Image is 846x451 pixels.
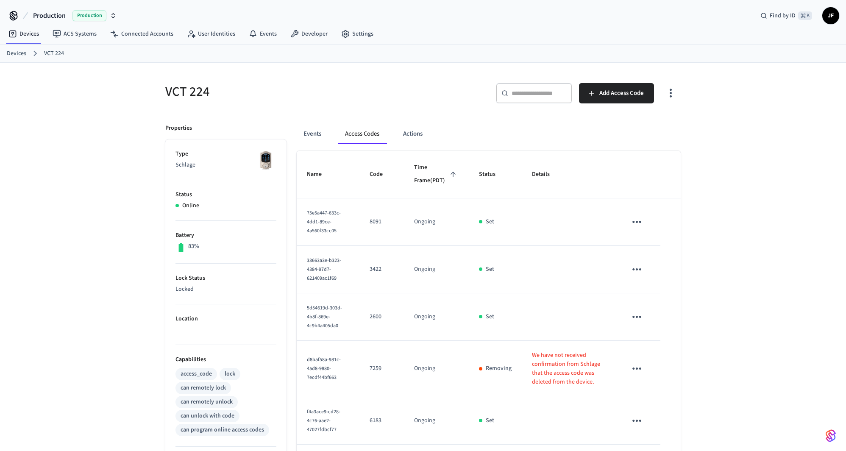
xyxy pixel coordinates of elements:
a: Developer [284,26,334,42]
span: Add Access Code [599,88,644,99]
td: Ongoing [404,246,469,293]
span: ⌘ K [798,11,812,20]
div: can program online access codes [181,426,264,434]
p: Schlage [175,161,276,170]
p: Locked [175,285,276,294]
button: Events [297,124,328,144]
img: SeamLogoGradient.69752ec5.svg [826,429,836,443]
td: Ongoing [404,397,469,445]
p: We have not received confirmation from Schlage that the access code was deleted from the device. [532,351,606,387]
p: 2600 [370,312,394,321]
a: ACS Systems [46,26,103,42]
p: Battery [175,231,276,240]
a: Connected Accounts [103,26,180,42]
p: Set [486,312,494,321]
span: f4a3ace9-cd28-4c76-aae2-47027fdbcf77 [307,408,340,433]
p: 83% [188,242,199,251]
p: Status [175,190,276,199]
p: Type [175,150,276,159]
a: VCT 224 [44,49,64,58]
p: 6183 [370,416,394,425]
span: Status [479,168,506,181]
button: Actions [396,124,429,144]
p: Set [486,265,494,274]
span: 75e5a447-633c-4dd1-89ce-4a560f33cc05 [307,209,341,234]
p: Online [182,201,199,210]
div: access_code [181,370,212,379]
button: JF [822,7,839,24]
img: Schlage Sense Smart Deadbolt with Camelot Trim, Front [255,150,276,171]
a: Devices [2,26,46,42]
p: 3422 [370,265,394,274]
span: 5d54619d-303d-4b8f-869e-4c9b4a405da0 [307,304,342,329]
div: Find by ID⌘ K [754,8,819,23]
div: can remotely unlock [181,398,233,406]
p: 7259 [370,364,394,373]
div: can remotely lock [181,384,226,393]
button: Add Access Code [579,83,654,103]
span: Code [370,168,394,181]
p: — [175,326,276,334]
a: Devices [7,49,26,58]
span: Details [532,168,561,181]
div: lock [225,370,235,379]
p: Lock Status [175,274,276,283]
p: Properties [165,124,192,133]
td: Ongoing [404,341,469,397]
p: Location [175,315,276,323]
p: Set [486,416,494,425]
div: ant example [297,124,681,144]
span: Production [72,10,106,21]
h5: VCT 224 [165,83,418,100]
a: User Identities [180,26,242,42]
td: Ongoing [404,198,469,246]
span: Production [33,11,66,21]
p: Set [486,217,494,226]
p: Removing [486,364,512,373]
div: can unlock with code [181,412,234,420]
span: Find by ID [770,11,796,20]
span: d8baf58a-981c-4ad8-9880-7ecdf44bf663 [307,356,341,381]
td: Ongoing [404,293,469,341]
button: Access Codes [338,124,386,144]
span: Time Frame(PDT) [414,161,459,188]
p: Capabilities [175,355,276,364]
span: JF [823,8,838,23]
a: Settings [334,26,380,42]
a: Events [242,26,284,42]
span: Name [307,168,333,181]
p: 8091 [370,217,394,226]
span: 33663a3e-b323-4384-97d7-621409ac1f69 [307,257,341,282]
